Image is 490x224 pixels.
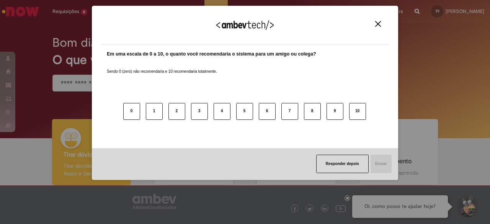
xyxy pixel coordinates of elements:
[123,103,140,120] button: 0
[214,103,230,120] button: 4
[316,155,369,173] button: Responder depois
[107,51,316,58] label: Em uma escala de 0 a 10, o quanto você recomendaria o sistema para um amigo ou colega?
[327,103,343,120] button: 9
[216,20,274,30] img: Logo Ambevtech
[191,103,208,120] button: 3
[304,103,321,120] button: 8
[146,103,163,120] button: 1
[168,103,185,120] button: 2
[259,103,276,120] button: 6
[107,60,217,74] label: Sendo 0 (zero) não recomendaria e 10 recomendaria totalmente.
[375,21,381,27] img: Close
[373,21,383,27] button: Close
[281,103,298,120] button: 7
[236,103,253,120] button: 5
[349,103,366,120] button: 10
